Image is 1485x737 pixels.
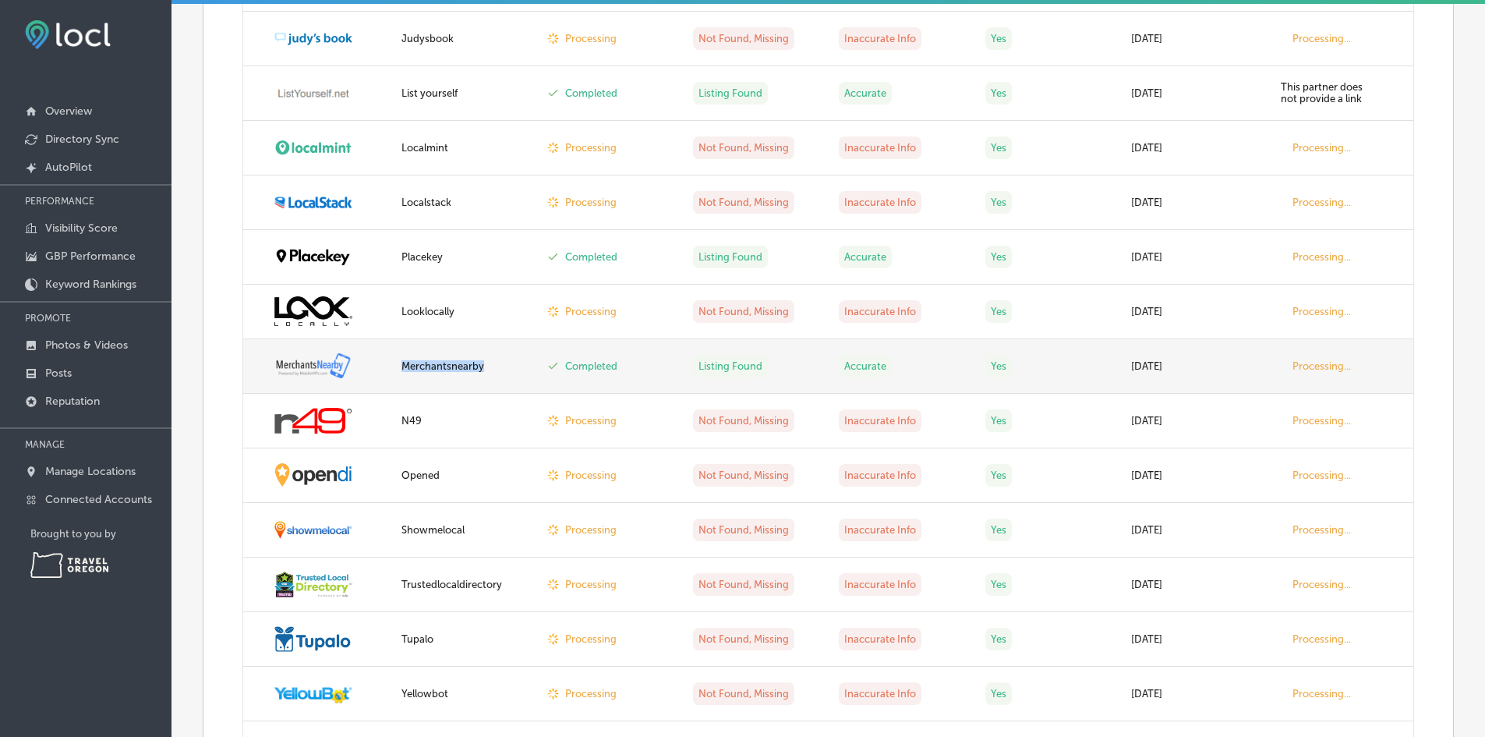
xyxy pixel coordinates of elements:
font: Processing [565,33,617,44]
img: localmint.png [274,139,352,156]
font: Accurate [844,87,886,99]
font: Processing... [1292,469,1351,481]
font: Placekey [401,251,443,263]
font: Listing Found [698,360,762,372]
font: Connected Accounts [45,493,152,506]
font: Inaccurate Info [844,415,916,427]
font: Tupalo [401,633,433,645]
font: Processing [565,197,617,208]
font: Visibility Score [45,221,118,235]
font: [DATE] [1131,689,1162,700]
font: [DATE] [1131,197,1162,209]
font: Inaccurate Info [844,33,916,44]
img: showmelocal.png [274,521,352,539]
font: Not Found, Missing [698,688,789,700]
font: Processing [565,633,617,645]
font: Processing... [1292,688,1351,700]
font: [DATE] [1131,143,1162,154]
font: Processing... [1292,142,1351,154]
font: Processing... [1292,360,1351,372]
font: Brought to you by [30,528,116,540]
img: trustedlocaldirectory.png [274,572,352,597]
font: Completed [565,360,617,372]
font: Processing... [1292,524,1351,536]
font: [DATE] [1131,88,1162,100]
img: tupalo.png [274,626,352,652]
font: GBP Performance [45,250,136,263]
font: Yes [991,579,1006,590]
font: Manage Locations [45,465,136,478]
img: placekey.png [274,246,352,268]
font: Yes [991,197,1006,208]
font: Yellowbot [401,688,448,700]
font: Processing [565,688,617,700]
font: Not Found, Missing [698,633,789,645]
font: Posts [45,367,72,380]
font: Inaccurate Info [844,197,916,208]
font: Completed [565,87,617,99]
font: Opened [401,469,440,481]
font: Yes [991,633,1006,645]
img: opendi.png [274,460,352,490]
font: Yes [991,251,1006,263]
font: Inaccurate Info [844,633,916,645]
font: Yes [991,142,1006,154]
font: AutoPilot [45,161,92,174]
font: Processing [565,142,617,154]
font: Directory Sync [45,133,119,146]
font: Yes [991,33,1006,44]
font: Processing... [1292,306,1351,317]
img: n49.png [274,406,352,436]
font: Not Found, Missing [698,197,789,208]
font: Inaccurate Info [844,469,916,481]
font: Not Found, Missing [698,469,789,481]
font: PERFORMANCE [25,196,94,207]
font: List yourself [401,87,458,99]
font: Not Found, Missing [698,579,789,590]
font: Yes [991,415,1006,427]
font: Processing [565,415,617,427]
font: Looklocally [401,306,454,317]
font: Processing... [1292,633,1351,645]
font: Listing Found [698,251,762,263]
font: Inaccurate Info [844,524,916,536]
font: Processing [565,524,617,536]
font: Processing... [1292,197,1351,208]
font: Processing [565,469,617,481]
img: looklocally.png [274,296,352,326]
font: [DATE] [1131,634,1162,646]
font: Yes [991,469,1006,481]
font: Processing... [1292,251,1351,263]
font: Inaccurate Info [844,142,916,154]
font: Showmelocal [401,524,465,536]
font: Yes [991,360,1006,372]
font: Reputation [45,395,100,408]
font: Inaccurate Info [844,306,916,317]
img: judysbook.png [274,30,352,47]
font: Judysbook [401,33,454,44]
img: localstack.png [274,193,352,212]
font: Not Found, Missing [698,142,789,154]
font: This partner does not provide a link [1281,81,1363,105]
font: Accurate [844,360,886,372]
img: yellowbot.png [274,683,352,705]
img: Travel Oregon [30,552,108,578]
font: Processing... [1292,415,1351,427]
font: N49 [401,415,422,427]
font: Trustedlocaldirectory [401,579,502,590]
font: Not Found, Missing [698,415,789,427]
font: Listing Found [698,87,762,99]
img: merchantsnearby.png [274,353,352,378]
font: [DATE] [1131,470,1162,482]
font: [DATE] [1131,306,1162,318]
font: PROMOTE [25,313,71,324]
font: Not Found, Missing [698,524,789,536]
font: Photos & Videos [45,338,128,352]
font: [DATE] [1131,34,1162,45]
font: Localmint [401,142,448,154]
font: [DATE] [1131,579,1162,591]
font: Inaccurate Info [844,688,916,700]
font: Inaccurate Info [844,579,916,590]
font: Keyword Rankings [45,278,136,291]
font: Processing [565,306,617,317]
